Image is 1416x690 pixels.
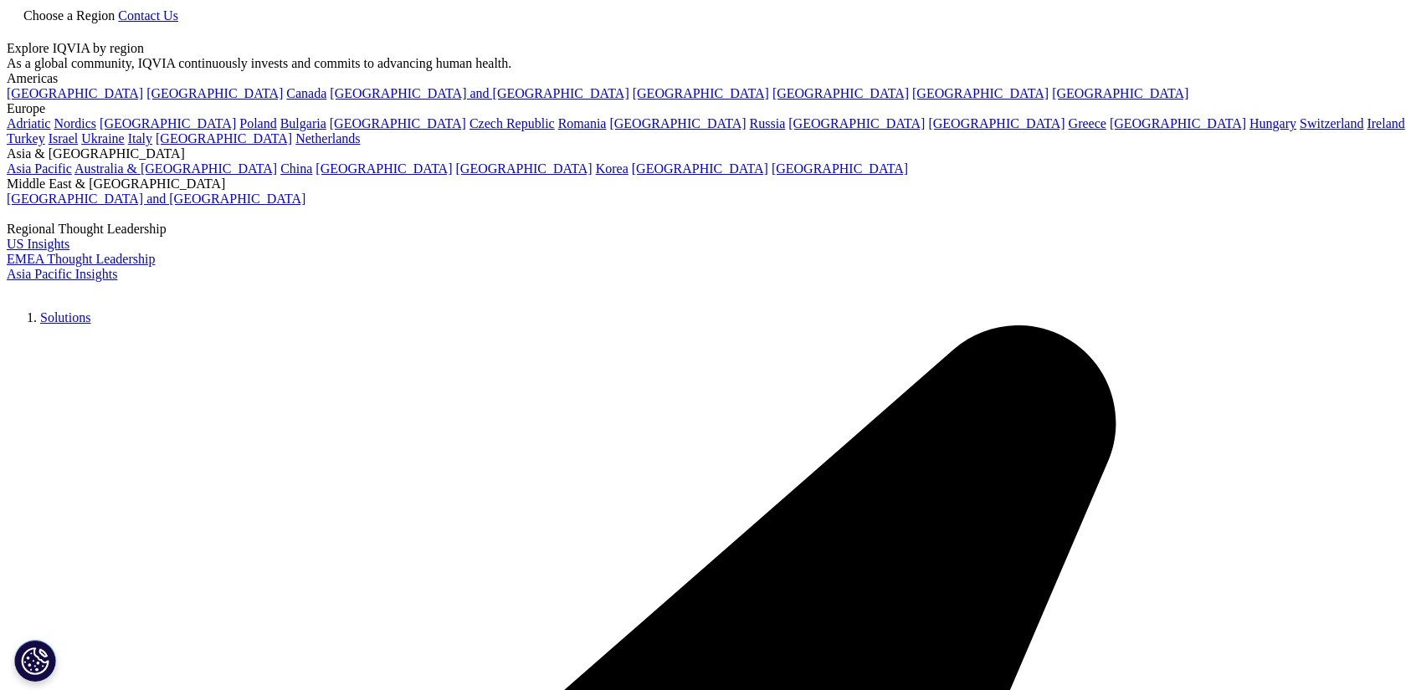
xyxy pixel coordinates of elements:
[100,116,236,130] a: [GEOGRAPHIC_DATA]
[912,86,1049,100] a: [GEOGRAPHIC_DATA]
[7,222,1409,237] div: Regional Thought Leadership
[7,56,1409,71] div: As a global community, IQVIA continuously invests and commits to advancing human health.
[558,116,607,130] a: Romania
[295,131,360,146] a: Netherlands
[1052,86,1188,100] a: [GEOGRAPHIC_DATA]
[1367,116,1404,130] a: Ireland
[456,161,593,176] a: [GEOGRAPHIC_DATA]
[7,146,1409,161] div: Asia & [GEOGRAPHIC_DATA]
[7,161,72,176] a: Asia Pacific
[788,116,925,130] a: [GEOGRAPHIC_DATA]
[1069,116,1106,130] a: Greece
[49,131,79,146] a: Israel
[118,8,178,23] a: Contact Us
[7,71,1409,86] div: Americas
[632,161,768,176] a: [GEOGRAPHIC_DATA]
[280,161,312,176] a: China
[330,86,628,100] a: [GEOGRAPHIC_DATA] and [GEOGRAPHIC_DATA]
[128,131,152,146] a: Italy
[54,116,96,130] a: Nordics
[928,116,1065,130] a: [GEOGRAPHIC_DATA]
[1110,116,1246,130] a: [GEOGRAPHIC_DATA]
[7,86,143,100] a: [GEOGRAPHIC_DATA]
[772,86,909,100] a: [GEOGRAPHIC_DATA]
[1300,116,1363,130] a: Switzerland
[146,86,283,100] a: [GEOGRAPHIC_DATA]
[286,86,326,100] a: Canada
[280,116,326,130] a: Bulgaria
[316,161,452,176] a: [GEOGRAPHIC_DATA]
[7,237,69,251] a: US Insights
[7,252,155,266] a: EMEA Thought Leadership
[7,176,1409,192] div: Middle East & [GEOGRAPHIC_DATA]
[596,161,628,176] a: Korea
[7,41,1409,56] div: Explore IQVIA by region
[14,640,56,682] button: Cookie 设置
[633,86,769,100] a: [GEOGRAPHIC_DATA]
[1249,116,1296,130] a: Hungary
[7,101,1409,116] div: Europe
[81,131,125,146] a: Ukraine
[74,161,277,176] a: Australia & [GEOGRAPHIC_DATA]
[469,116,555,130] a: Czech Republic
[239,116,276,130] a: Poland
[750,116,786,130] a: Russia
[609,116,746,130] a: [GEOGRAPHIC_DATA]
[7,131,45,146] a: Turkey
[330,116,466,130] a: [GEOGRAPHIC_DATA]
[40,310,90,325] a: Solutions
[772,161,908,176] a: [GEOGRAPHIC_DATA]
[7,267,117,281] a: Asia Pacific Insights
[156,131,292,146] a: [GEOGRAPHIC_DATA]
[7,116,50,130] a: Adriatic
[23,8,115,23] span: Choose a Region
[7,192,305,206] a: [GEOGRAPHIC_DATA] and [GEOGRAPHIC_DATA]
